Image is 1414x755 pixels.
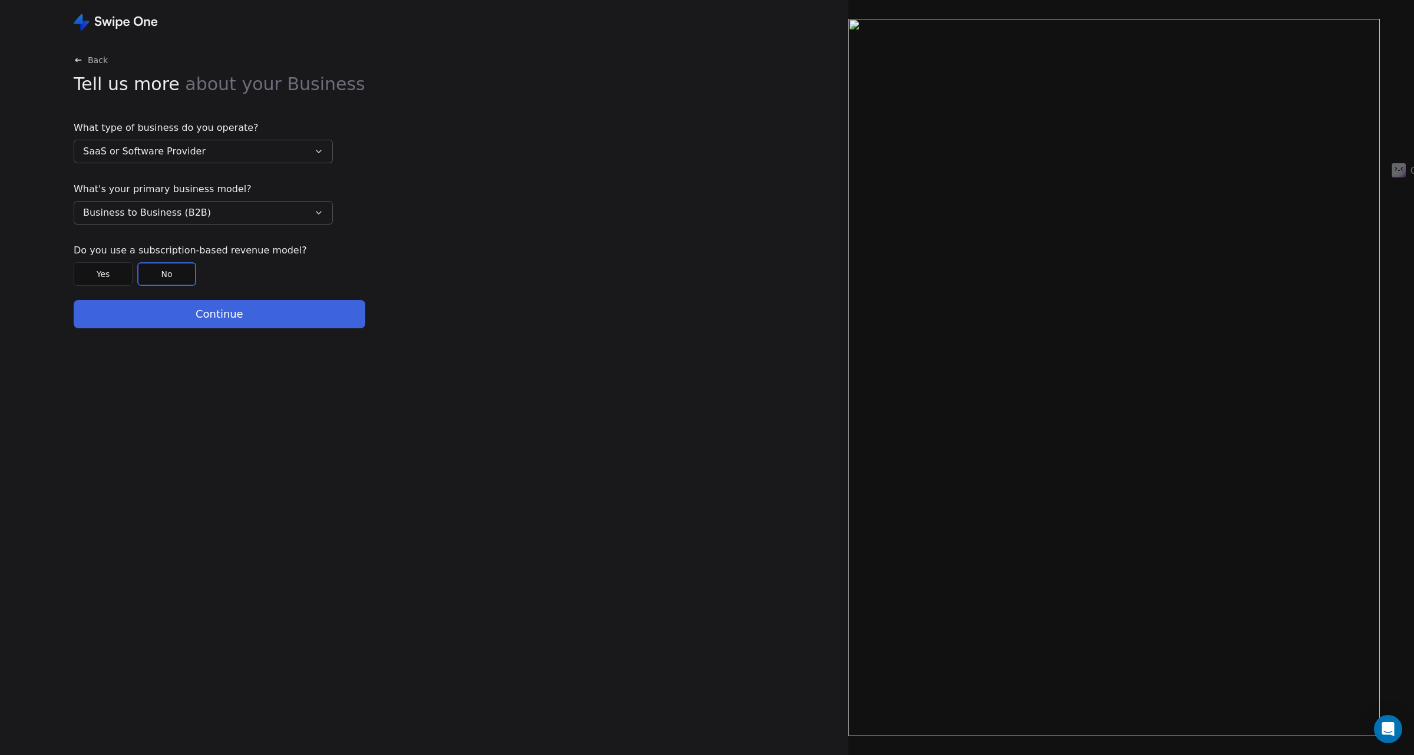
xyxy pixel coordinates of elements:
[1374,715,1402,743] div: Open Intercom Messenger
[74,182,333,196] span: What's your primary business model?
[74,300,365,328] button: Continue
[83,206,211,220] span: Business to Business (B2B)
[185,74,365,94] span: about your Business
[74,71,365,97] span: Tell us more
[88,54,108,66] span: Back
[74,243,333,258] span: Do you use a subscription-based revenue model?
[83,144,206,159] span: SaaS or Software Provider
[74,121,333,135] span: What type of business do you operate?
